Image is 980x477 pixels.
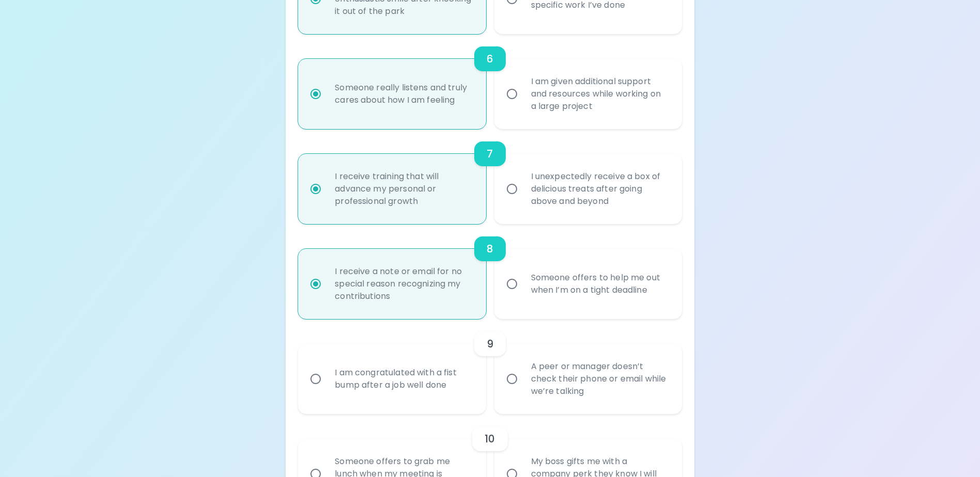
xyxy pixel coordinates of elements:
div: I unexpectedly receive a box of delicious treats after going above and beyond [523,158,676,220]
div: I receive training that will advance my personal or professional growth [326,158,480,220]
div: Someone really listens and truly cares about how I am feeling [326,69,480,119]
div: Someone offers to help me out when I’m on a tight deadline [523,259,676,309]
div: choice-group-check [298,224,681,319]
div: choice-group-check [298,34,681,129]
div: A peer or manager doesn’t check their phone or email while we’re talking [523,348,676,410]
div: I am given additional support and resources while working on a large project [523,63,676,125]
h6: 6 [487,51,493,67]
div: I am congratulated with a fist bump after a job well done [326,354,480,404]
h6: 9 [487,336,493,352]
div: I receive a note or email for no special reason recognizing my contributions [326,253,480,315]
h6: 7 [487,146,493,162]
div: choice-group-check [298,319,681,414]
h6: 10 [485,431,495,447]
div: choice-group-check [298,129,681,224]
h6: 8 [487,241,493,257]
